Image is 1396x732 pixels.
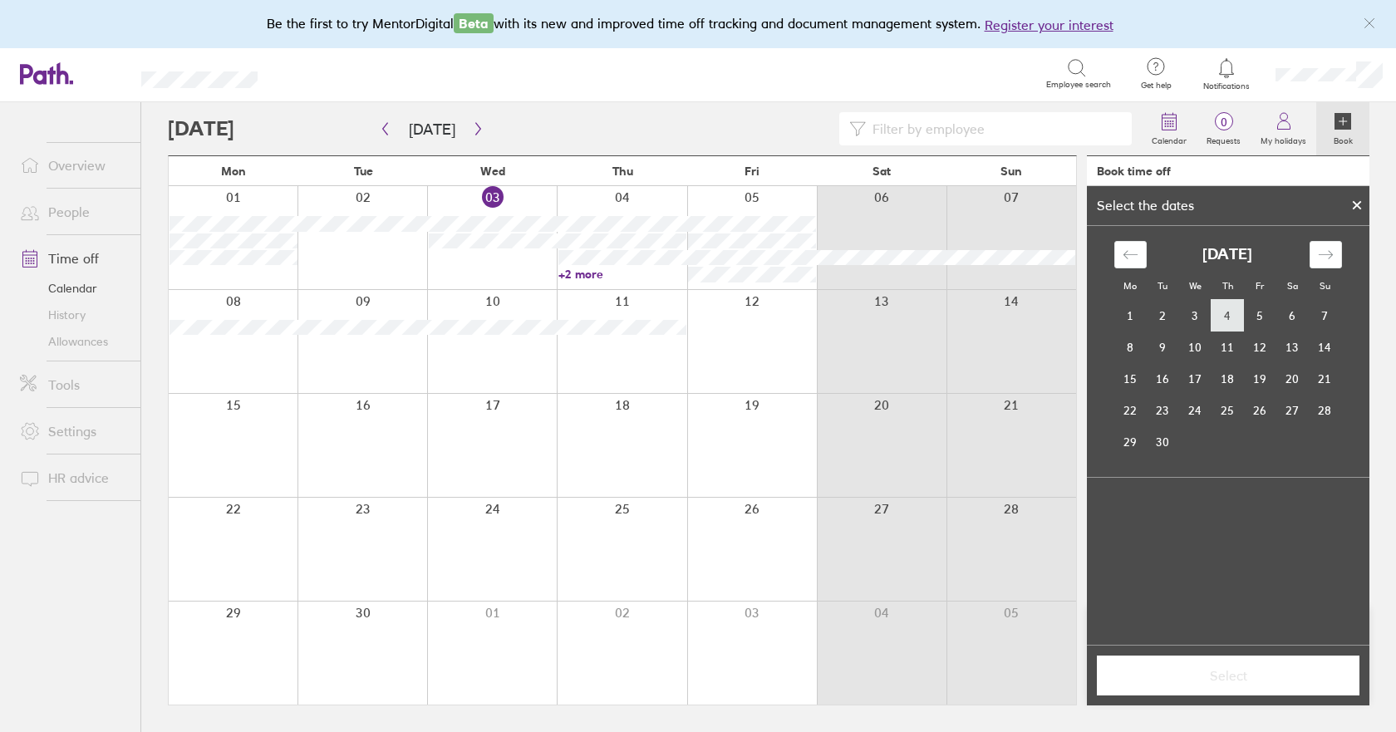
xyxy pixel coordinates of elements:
[1276,395,1309,426] td: Saturday, September 27, 2025
[1147,426,1179,458] td: Tuesday, September 30, 2025
[872,165,891,178] span: Sat
[1046,80,1111,90] span: Employee search
[1097,656,1359,695] button: Select
[1276,332,1309,363] td: Saturday, September 13, 2025
[1108,668,1348,683] span: Select
[7,461,140,494] a: HR advice
[7,242,140,275] a: Time off
[1244,332,1276,363] td: Friday, September 12, 2025
[1179,300,1212,332] td: Wednesday, September 3, 2025
[7,368,140,401] a: Tools
[612,165,633,178] span: Thu
[1212,395,1244,426] td: Thursday, September 25, 2025
[1114,426,1147,458] td: Monday, September 29, 2025
[1309,332,1341,363] td: Sunday, September 14, 2025
[1147,363,1179,395] td: Tuesday, September 16, 2025
[1256,280,1264,292] small: Fr
[454,13,494,33] span: Beta
[1158,280,1167,292] small: Tu
[7,195,140,228] a: People
[267,13,1130,35] div: Be the first to try MentorDigital with its new and improved time off tracking and document manage...
[1324,131,1363,146] label: Book
[1251,131,1316,146] label: My holidays
[1114,300,1147,332] td: Monday, September 1, 2025
[1310,241,1342,268] div: Move forward to switch to the next month.
[1114,395,1147,426] td: Monday, September 22, 2025
[745,165,759,178] span: Fri
[7,149,140,182] a: Overview
[1276,363,1309,395] td: Saturday, September 20, 2025
[1244,363,1276,395] td: Friday, September 19, 2025
[1309,300,1341,332] td: Sunday, September 7, 2025
[1197,115,1251,129] span: 0
[1212,300,1244,332] td: Thursday, September 4, 2025
[1316,102,1369,155] a: Book
[1197,131,1251,146] label: Requests
[1212,363,1244,395] td: Thursday, September 18, 2025
[1287,280,1298,292] small: Sa
[1309,363,1341,395] td: Sunday, September 21, 2025
[1197,102,1251,155] a: 0Requests
[7,302,140,328] a: History
[1147,395,1179,426] td: Tuesday, September 23, 2025
[1179,332,1212,363] td: Wednesday, September 10, 2025
[558,267,686,282] a: +2 more
[1202,246,1252,263] strong: [DATE]
[221,165,246,178] span: Mon
[354,165,373,178] span: Tue
[1142,102,1197,155] a: Calendar
[1212,332,1244,363] td: Thursday, September 11, 2025
[1097,165,1171,178] div: Book time off
[1244,395,1276,426] td: Friday, September 26, 2025
[866,113,1122,145] input: Filter by employee
[1251,102,1316,155] a: My holidays
[302,66,345,81] div: Search
[1147,300,1179,332] td: Tuesday, September 2, 2025
[1200,56,1254,91] a: Notifications
[1179,363,1212,395] td: Wednesday, September 17, 2025
[1179,395,1212,426] td: Wednesday, September 24, 2025
[480,165,505,178] span: Wed
[1129,81,1183,91] span: Get help
[1309,395,1341,426] td: Sunday, September 28, 2025
[1114,332,1147,363] td: Monday, September 8, 2025
[7,275,140,302] a: Calendar
[1200,81,1254,91] span: Notifications
[1189,280,1202,292] small: We
[396,115,469,143] button: [DATE]
[1320,280,1330,292] small: Su
[7,328,140,355] a: Allowances
[985,15,1113,35] button: Register your interest
[1123,280,1137,292] small: Mo
[1222,280,1233,292] small: Th
[1114,363,1147,395] td: Monday, September 15, 2025
[1147,332,1179,363] td: Tuesday, September 9, 2025
[1096,226,1360,477] div: Calendar
[1000,165,1022,178] span: Sun
[7,415,140,448] a: Settings
[1087,198,1204,213] div: Select the dates
[1244,300,1276,332] td: Friday, September 5, 2025
[1276,300,1309,332] td: Saturday, September 6, 2025
[1114,241,1147,268] div: Move backward to switch to the previous month.
[1142,131,1197,146] label: Calendar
